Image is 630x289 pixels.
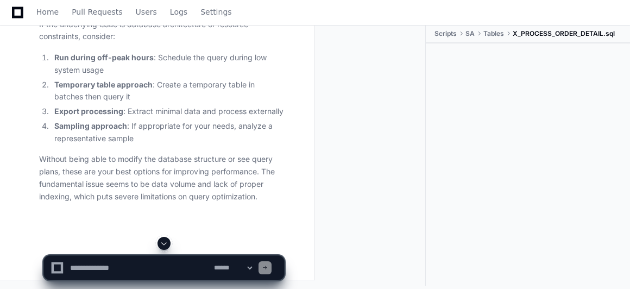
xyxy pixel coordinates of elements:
span: SA [465,29,475,38]
p: Without being able to modify the database structure or see query plans, these are your best optio... [39,153,284,203]
strong: Export processing [54,106,123,116]
strong: Run during off-peak hours [54,53,154,62]
span: Users [136,9,157,15]
li: : Extract minimal data and process externally [51,105,284,118]
strong: Temporary table approach [54,80,153,89]
li: : If appropriate for your needs, analyze a representative sample [51,120,284,145]
span: Logs [170,9,187,15]
li: : Create a temporary table in batches then query it [51,79,284,104]
span: X_PROCESS_ORDER_DETAIL.sql [513,29,615,38]
span: Pull Requests [72,9,122,15]
span: Home [36,9,59,15]
span: Settings [200,9,231,15]
span: Scripts [434,29,457,38]
li: : Schedule the query during low system usage [51,52,284,77]
strong: Sampling approach [54,121,127,130]
p: If the underlying issue is database architecture or resource constraints, consider: [39,18,284,43]
span: Tables [483,29,504,38]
